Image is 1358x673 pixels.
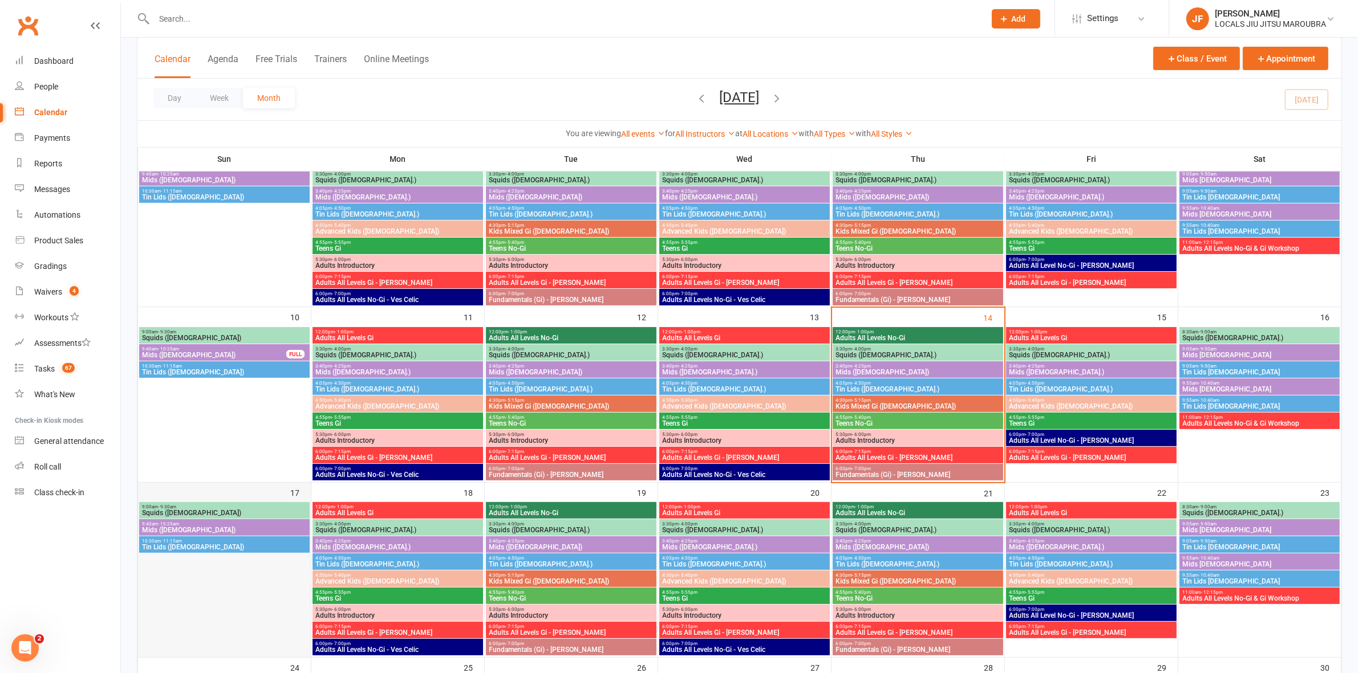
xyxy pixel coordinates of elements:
span: - 4:00pm [679,346,698,352]
span: Mids ([DEMOGRAPHIC_DATA].) [662,194,828,201]
span: Mids ([DEMOGRAPHIC_DATA]) [141,177,307,183]
span: 9:05am [1182,172,1337,177]
span: Squids ([DEMOGRAPHIC_DATA].) [835,177,1001,183]
span: Mids ([DEMOGRAPHIC_DATA]) [835,194,1001,201]
span: 6:00pm [488,274,654,279]
span: 11:00am [1182,240,1337,245]
span: Adults All Level No-Gi - [PERSON_NAME] [1008,262,1174,269]
span: - 5:55pm [1025,240,1044,245]
span: - 5:55pm [332,240,351,245]
button: Agenda [208,54,238,78]
span: - 7:15pm [505,274,524,279]
a: Waivers 4 [15,279,120,305]
span: Tin Lids [DEMOGRAPHIC_DATA] [1182,369,1337,376]
span: - 4:00pm [332,346,351,352]
div: 15 [1157,307,1178,326]
span: - 1:00pm [335,329,354,335]
span: Advanced Kids ([DEMOGRAPHIC_DATA]) [1008,228,1174,235]
span: 4:30pm [488,223,654,228]
span: Squids ([DEMOGRAPHIC_DATA].) [315,177,481,183]
span: Fundamentals (Gi) - [PERSON_NAME] [488,296,654,303]
span: - 10:40am [1198,206,1219,211]
span: 3:30pm [1008,172,1174,177]
div: 16 [1320,307,1341,326]
span: 4:05pm [315,206,481,211]
span: Kids Mixed Gi ([DEMOGRAPHIC_DATA]) [835,228,1001,235]
span: Adults All Levels Gi - [PERSON_NAME] [315,279,481,286]
span: Squids ([DEMOGRAPHIC_DATA].) [662,352,828,358]
span: 5:30pm [662,257,828,262]
a: Roll call [15,454,120,480]
span: 6:00pm [662,274,828,279]
span: Squids ([DEMOGRAPHIC_DATA]) [141,335,307,341]
span: 3:40pm [835,364,1001,369]
span: Adults Introductory [315,262,481,269]
th: Wed [658,147,832,171]
span: Adults Introductory [488,262,654,269]
span: - 4:50pm [1025,206,1044,211]
button: Day [153,88,196,108]
span: 6:00pm [835,274,1001,279]
span: Adults All Levels Gi [662,335,828,341]
span: Mids ([DEMOGRAPHIC_DATA]) [488,194,654,201]
span: - 9:50am [1198,172,1217,177]
div: Waivers [34,287,62,296]
span: - 10:25am [158,346,179,352]
input: Search... [151,11,977,27]
span: Squids ([DEMOGRAPHIC_DATA].) [835,352,1001,358]
span: Mids ([DEMOGRAPHIC_DATA].) [315,369,481,376]
span: Squids ([DEMOGRAPHIC_DATA].) [488,177,654,183]
span: - 7:00pm [852,291,871,296]
span: - 11:15am [161,189,182,194]
a: All events [622,129,666,138]
span: - 10:40am [1198,223,1219,228]
span: Tin Lids ([DEMOGRAPHIC_DATA]) [141,194,307,201]
span: Adults All Levels No-Gi - Ves Celic [315,296,481,303]
span: - 6:00pm [332,257,351,262]
span: Tin Lids ([DEMOGRAPHIC_DATA].) [488,211,654,218]
span: - 4:25pm [679,189,698,194]
span: Mids ([DEMOGRAPHIC_DATA].) [1008,369,1174,376]
span: Teens No-Gi [835,245,1001,252]
span: - 4:25pm [505,189,524,194]
div: 10 [290,307,311,326]
span: Tin Lids [DEMOGRAPHIC_DATA] [1182,228,1337,235]
span: - 4:00pm [1025,346,1044,352]
strong: at [736,129,743,138]
span: - 7:15pm [1025,274,1044,279]
a: Product Sales [15,228,120,254]
span: Tin Lids ([DEMOGRAPHIC_DATA].) [662,386,828,393]
span: 10:30am [141,364,307,369]
div: Automations [34,210,80,219]
span: 3:30pm [315,172,481,177]
span: - 1:00pm [1028,329,1047,335]
span: Tin Lids ([DEMOGRAPHIC_DATA].) [315,211,481,218]
span: Tin Lids ([DEMOGRAPHIC_DATA].) [835,211,1001,218]
span: - 7:15pm [332,274,351,279]
a: All Locations [743,129,799,138]
span: 9:05am [1182,189,1337,194]
th: Tue [485,147,658,171]
span: Adults All Levels Gi [315,335,481,341]
span: 12:00pm [662,329,828,335]
span: - 6:00pm [679,257,698,262]
span: - 9:50am [1198,346,1217,352]
span: - 5:15pm [505,223,524,228]
span: 4:50pm [1008,223,1174,228]
button: Class / Event [1153,47,1240,70]
span: 9:55am [1182,223,1337,228]
span: 3:30pm [662,346,828,352]
span: 9:05am [1182,346,1337,352]
a: All Instructors [676,129,736,138]
span: - 4:25pm [852,189,871,194]
span: 5:30pm [835,257,1001,262]
a: Messages [15,177,120,202]
span: 9:55am [1182,381,1337,386]
div: 12 [637,307,658,326]
span: - 4:00pm [852,346,871,352]
span: - 1:00pm [682,329,700,335]
span: 9:05am [1182,364,1337,369]
span: 4:55pm [488,240,654,245]
span: 3:30pm [1008,346,1174,352]
span: Mids [DEMOGRAPHIC_DATA] [1182,211,1337,218]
